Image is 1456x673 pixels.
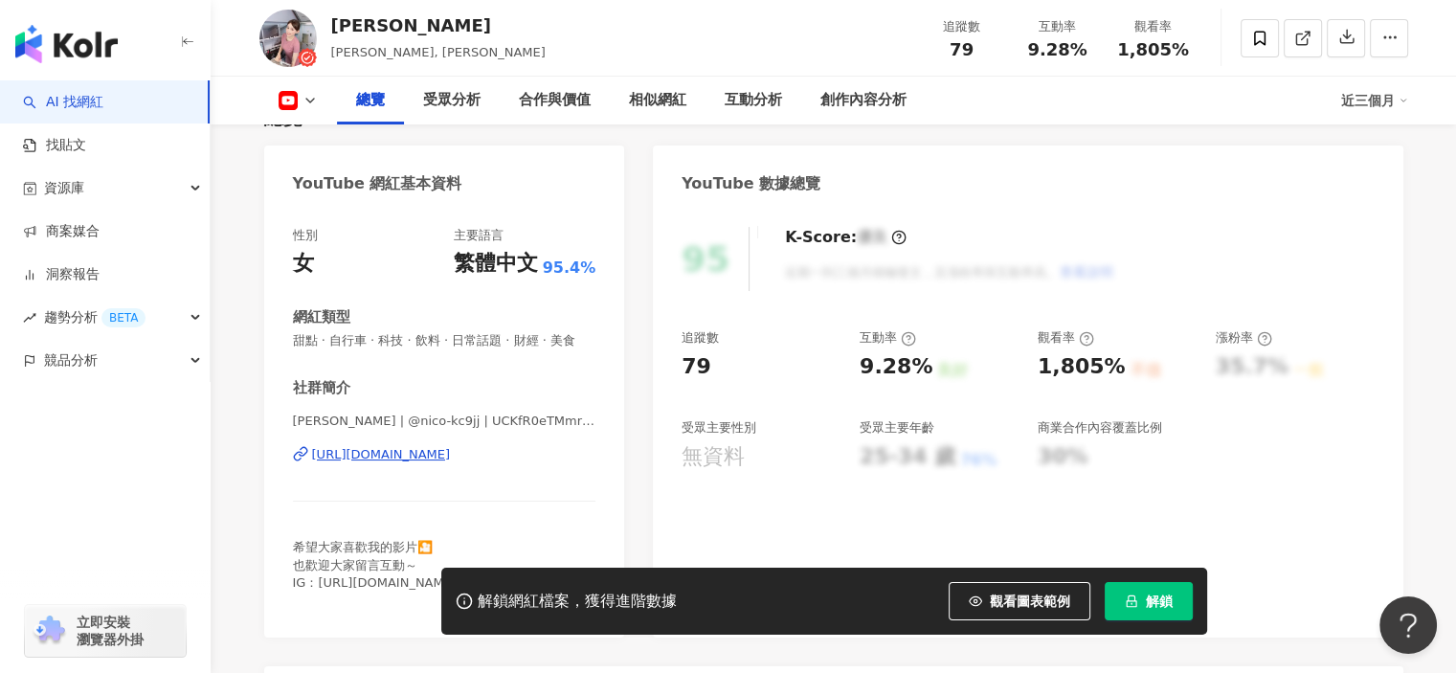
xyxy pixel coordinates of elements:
div: 女 [293,249,314,279]
a: 商案媒合 [23,222,100,241]
div: 無資料 [682,442,745,472]
button: 解鎖 [1105,582,1193,620]
a: chrome extension立即安裝 瀏覽器外掛 [25,605,186,657]
div: 創作內容分析 [820,89,907,112]
span: 希望大家喜歡我的影片🎦 也歡迎大家留言互動～ IG：[URL][DOMAIN_NAME] FB：[URL][DOMAIN_NAME] [293,540,470,607]
button: 觀看圖表範例 [949,582,1090,620]
div: 性別 [293,227,318,244]
div: 社群簡介 [293,378,350,398]
div: 受眾主要年齡 [860,419,934,437]
span: 觀看圖表範例 [990,594,1070,609]
div: 漲粉率 [1216,329,1272,347]
div: [PERSON_NAME] [331,13,546,37]
span: 9.28% [1027,40,1086,59]
span: rise [23,311,36,325]
div: 繁體中文 [454,249,538,279]
div: 合作與價值 [519,89,591,112]
div: 79 [682,352,711,382]
span: 79 [950,39,974,59]
span: lock [1125,594,1138,608]
div: YouTube 網紅基本資料 [293,173,462,194]
div: 9.28% [860,352,932,382]
div: BETA [101,308,146,327]
span: 競品分析 [44,339,98,382]
div: 追蹤數 [926,17,998,36]
div: 近三個月 [1341,85,1408,116]
span: 95.4% [543,258,596,279]
span: 甜點 · 自行車 · 科技 · 飲料 · 日常話題 · 財經 · 美食 [293,332,596,349]
span: 資源庫 [44,167,84,210]
div: 互動率 [1021,17,1094,36]
div: 觀看率 [1038,329,1094,347]
div: 主要語言 [454,227,504,244]
div: 追蹤數 [682,329,719,347]
a: 找貼文 [23,136,86,155]
div: 互動率 [860,329,916,347]
div: 相似網紅 [629,89,686,112]
img: KOL Avatar [259,10,317,67]
span: 1,805% [1117,40,1189,59]
div: 觀看率 [1117,17,1190,36]
a: 洞察報告 [23,265,100,284]
div: 受眾主要性別 [682,419,756,437]
div: [URL][DOMAIN_NAME] [312,446,451,463]
div: 受眾分析 [423,89,481,112]
div: 商業合作內容覆蓋比例 [1038,419,1162,437]
div: YouTube 數據總覽 [682,173,820,194]
div: 解鎖網紅檔案，獲得進階數據 [478,592,677,612]
a: [URL][DOMAIN_NAME] [293,446,596,463]
div: 互動分析 [725,89,782,112]
div: 總覽 [356,89,385,112]
div: K-Score : [785,227,907,248]
img: logo [15,25,118,63]
span: 趨勢分析 [44,296,146,339]
span: 解鎖 [1146,594,1173,609]
span: [PERSON_NAME] | @nico-kc9jj | UCKfR0eTMmr7e7Kh7FD_xzeQ [293,413,596,430]
div: 1,805% [1038,352,1126,382]
span: [PERSON_NAME], [PERSON_NAME] [331,45,546,59]
div: 網紅類型 [293,307,350,327]
span: 立即安裝 瀏覽器外掛 [77,614,144,648]
a: searchAI 找網紅 [23,93,103,112]
img: chrome extension [31,616,68,646]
